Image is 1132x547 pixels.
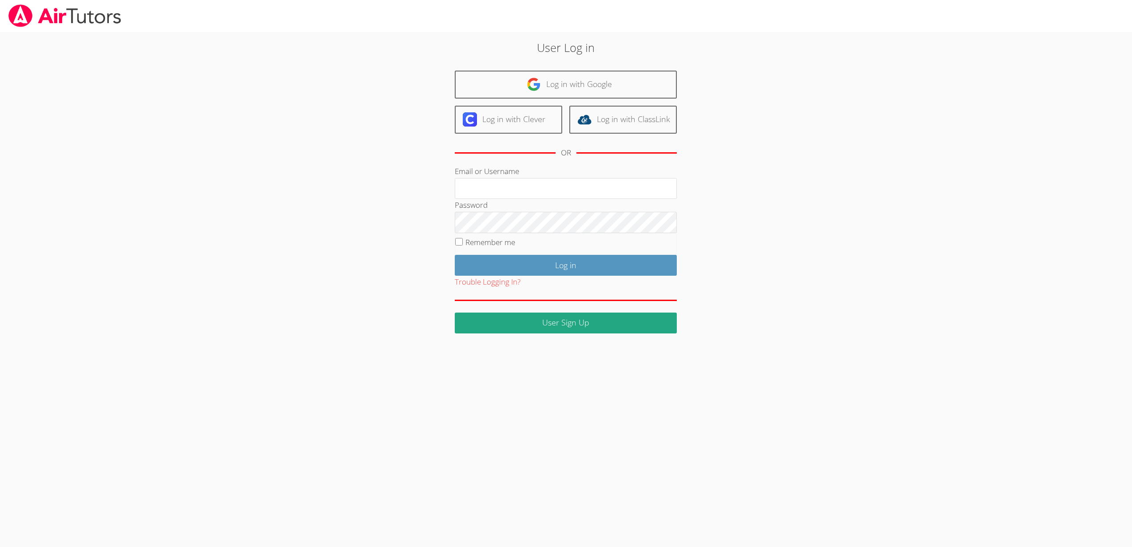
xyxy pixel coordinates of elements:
a: Log in with Google [455,71,677,99]
label: Remember me [465,237,515,247]
label: Password [455,200,488,210]
div: OR [561,147,571,159]
img: classlink-logo-d6bb404cc1216ec64c9a2012d9dc4662098be43eaf13dc465df04b49fa7ab582.svg [577,112,592,127]
h2: User Log in [260,39,871,56]
img: airtutors_banner-c4298cdbf04f3fff15de1276eac7730deb9818008684d7c2e4769d2f7ddbe033.png [8,4,122,27]
img: clever-logo-6eab21bc6e7a338710f1a6ff85c0baf02591cd810cc4098c63d3a4b26e2feb20.svg [463,112,477,127]
a: Log in with Clever [455,106,562,134]
a: Log in with ClassLink [569,106,677,134]
label: Email or Username [455,166,519,176]
a: User Sign Up [455,313,677,333]
input: Log in [455,255,677,276]
img: google-logo-50288ca7cdecda66e5e0955fdab243c47b7ad437acaf1139b6f446037453330a.svg [527,77,541,91]
button: Trouble Logging In? [455,276,520,289]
